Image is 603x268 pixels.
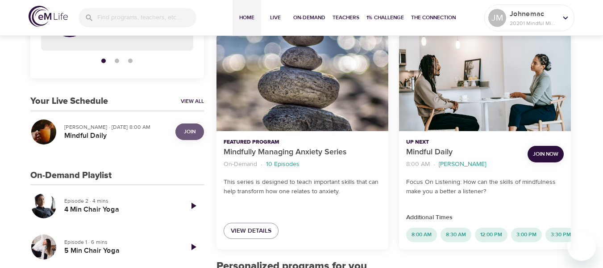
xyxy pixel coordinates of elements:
li: · [261,158,262,170]
p: 10 Episodes [266,160,299,169]
p: [PERSON_NAME] [439,160,486,169]
p: Episode 2 · 4 mins [64,197,175,205]
span: On-Demand [293,13,325,22]
div: 8:30 AM [441,228,471,242]
div: 3:00 PM [511,228,542,242]
p: Mindfully Managing Anxiety Series [224,146,381,158]
nav: breadcrumb [406,158,520,170]
p: Up Next [406,138,520,146]
li: · [433,158,435,170]
h5: 5 Min Chair Yoga [64,246,175,255]
p: Featured Program [224,138,381,146]
h5: Mindful Daily [64,131,168,140]
span: 8:30 AM [441,231,471,238]
button: Join [175,123,204,140]
p: On-Demand [224,160,257,169]
h3: Your Live Schedule [30,96,108,106]
p: Johnemac [510,9,557,19]
div: 12:00 PM [475,228,507,242]
span: Join Now [533,149,558,159]
span: 12:00 PM [475,231,507,238]
button: Mindfully Managing Anxiety Series [216,34,388,131]
div: JM [488,9,506,27]
span: 3:30 PM [545,231,576,238]
a: Play Episode [183,236,204,258]
a: Play Episode [183,195,204,217]
button: Join Now [528,146,564,162]
span: 1% Challenge [366,13,404,22]
span: 8:00 AM [406,231,437,238]
img: logo [29,6,68,27]
p: This series is designed to teach important skills that can help transform how one relates to anxi... [224,178,381,196]
button: 4 Min Chair Yoga [30,192,57,219]
span: The Connection [411,13,456,22]
p: 8:00 AM [406,160,430,169]
input: Find programs, teachers, etc... [97,8,196,27]
span: Join [184,127,195,136]
a: View Details [224,223,279,239]
span: View Details [231,225,271,237]
p: Episode 1 · 6 mins [64,238,175,246]
button: Mindful Daily [399,34,571,131]
h3: On-Demand Playlist [30,170,112,181]
span: 3:00 PM [511,231,542,238]
span: Live [265,13,286,22]
p: [PERSON_NAME] · [DATE] 8:00 AM [64,123,168,131]
p: Mindful Daily [406,146,520,158]
p: Focus On Listening: How can the skills of mindfulness make you a better a listener? [406,178,564,196]
span: Teachers [333,13,359,22]
div: 3:30 PM [545,228,576,242]
p: Additional Times [406,213,564,222]
button: 5 Min Chair Yoga [30,234,57,260]
p: 20201 Mindful Minutes [510,19,557,27]
span: Home [236,13,258,22]
a: View All [181,98,204,105]
nav: breadcrumb [224,158,381,170]
iframe: Button to launch messaging window [567,232,596,261]
h5: 4 Min Chair Yoga [64,205,175,214]
div: 8:00 AM [406,228,437,242]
